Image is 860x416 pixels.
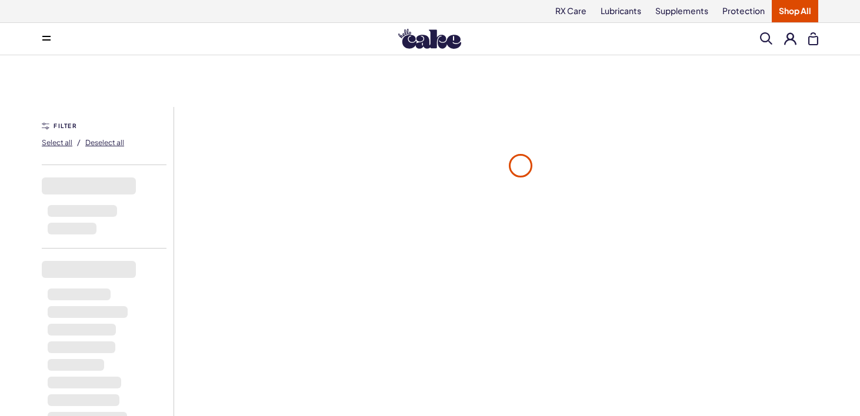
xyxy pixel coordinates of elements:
span: Select all [42,138,72,147]
span: Deselect all [85,138,124,147]
span: / [77,137,81,147]
button: Select all [42,133,72,152]
button: Deselect all [85,133,124,152]
img: Hello Cake [398,29,461,49]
